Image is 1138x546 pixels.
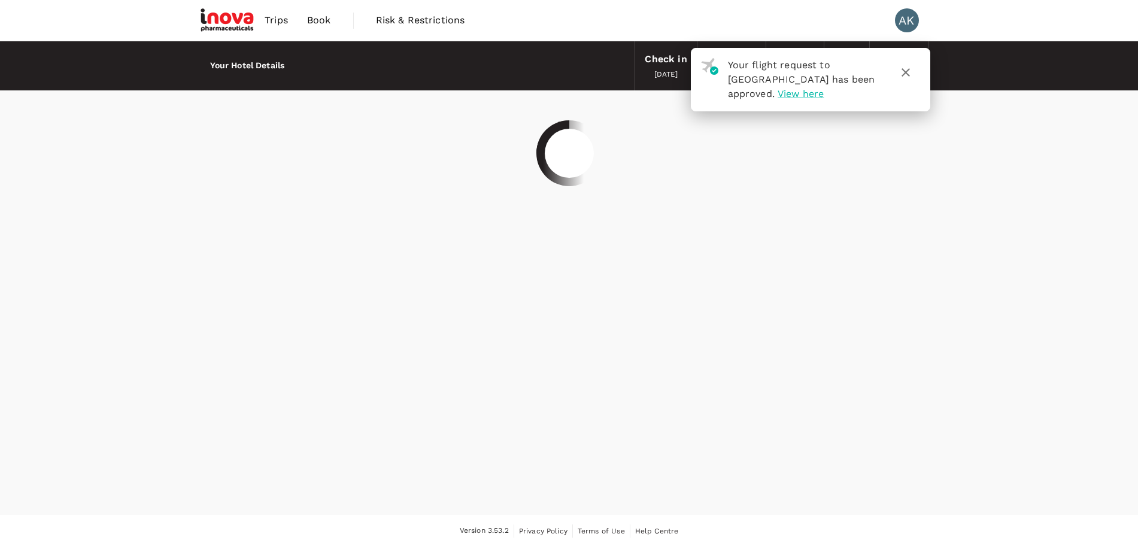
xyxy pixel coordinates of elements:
[578,527,625,535] span: Terms of Use
[265,13,288,28] span: Trips
[645,51,687,68] div: Check in
[701,58,718,75] img: flight-approved
[654,70,678,78] span: [DATE]
[519,527,568,535] span: Privacy Policy
[578,524,625,538] a: Terms of Use
[635,524,679,538] a: Help Centre
[460,525,509,537] span: Version 3.53.2
[307,13,331,28] span: Book
[635,527,679,535] span: Help Centre
[519,524,568,538] a: Privacy Policy
[376,13,465,28] span: Risk & Restrictions
[778,88,824,99] span: View here
[728,59,875,99] span: Your flight request to [GEOGRAPHIC_DATA] has been approved.
[201,7,256,34] img: iNova Pharmaceuticals
[210,59,285,72] h6: Your Hotel Details
[895,8,919,32] div: AK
